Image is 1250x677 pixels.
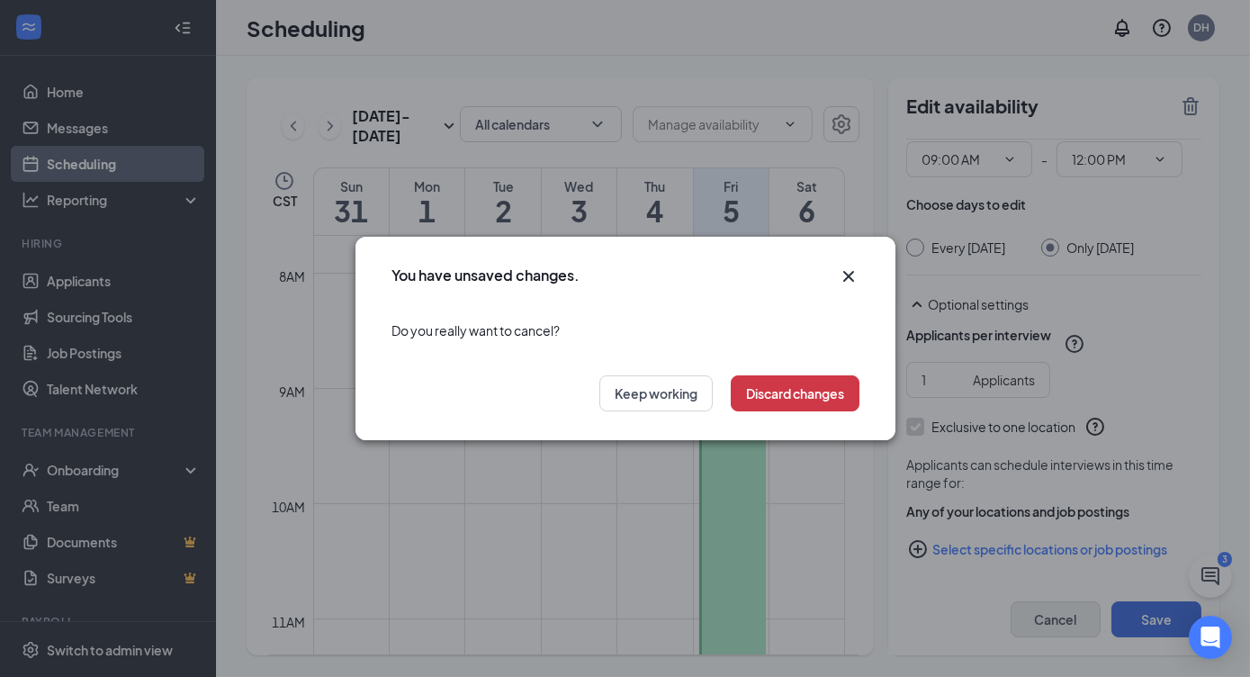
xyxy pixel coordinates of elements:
button: Keep working [599,375,713,411]
button: Discard changes [731,375,859,411]
button: Close [838,266,859,287]
div: Do you really want to cancel? [391,303,859,357]
svg: Cross [838,266,859,287]
div: Open Intercom Messenger [1189,616,1232,659]
h3: You have unsaved changes. [391,266,580,285]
